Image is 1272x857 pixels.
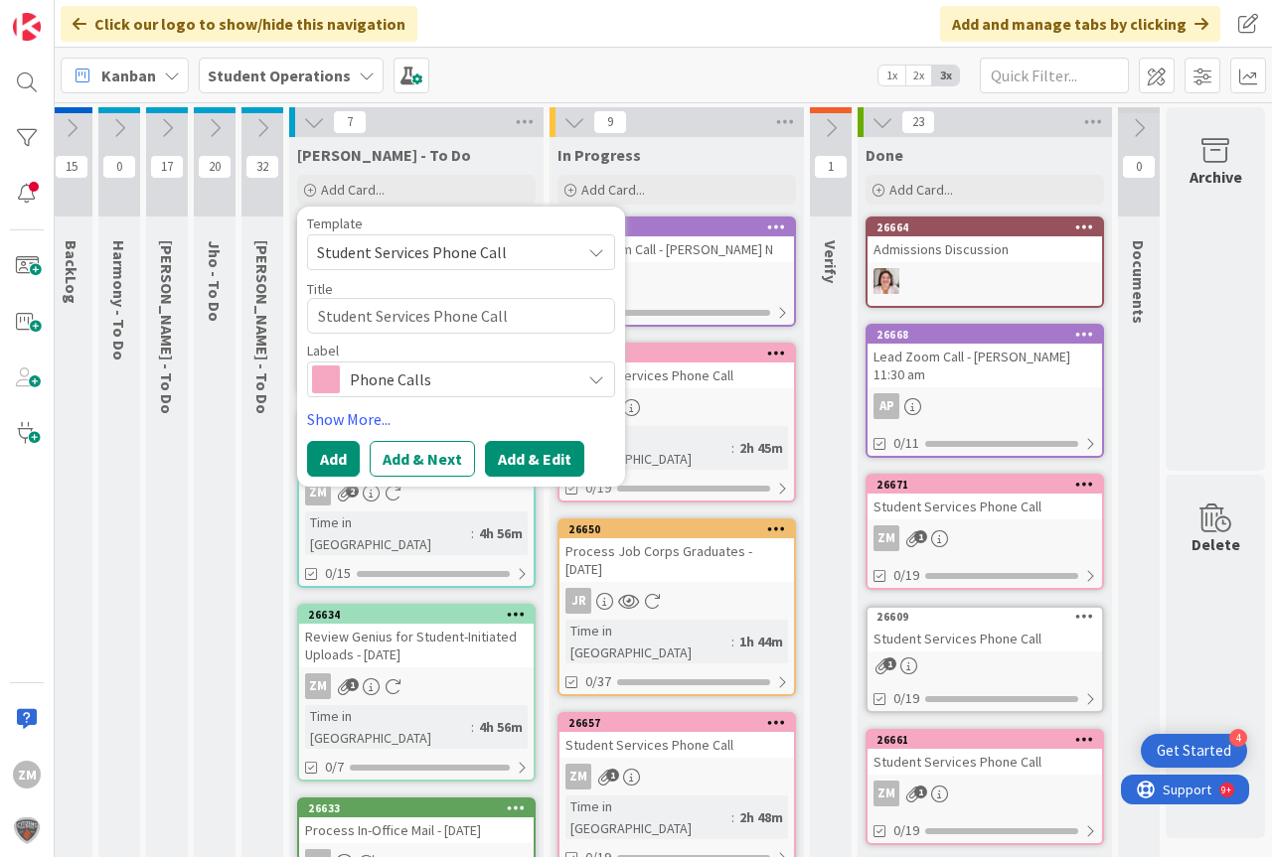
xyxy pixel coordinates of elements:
[297,410,536,588] a: 26641Process LOA Forms / Requests / Returns - [DATE]ZMTime in [GEOGRAPHIC_DATA]:4h 56m0/15
[299,480,534,505] div: ZM
[866,216,1104,308] a: 26664Admissions DiscussionEW
[883,657,896,670] span: 1
[868,749,1102,775] div: Student Services Phone Call
[568,220,794,234] div: 26672
[874,393,899,419] div: AP
[868,608,1102,626] div: 26609
[559,345,794,362] div: 26658
[157,240,177,414] span: Emilie - To Do
[307,298,615,334] textarea: Student Services Phone Call
[559,714,794,732] div: 26657
[1141,734,1247,768] div: Open Get Started checklist, remaining modules: 4
[333,110,367,134] span: 7
[901,110,935,134] span: 23
[565,588,591,614] div: JR
[1190,165,1242,189] div: Archive
[874,525,899,551] div: ZM
[325,757,344,778] span: 0/7
[878,66,905,85] span: 1x
[557,518,796,696] a: 26650Process Job Corps Graduates - [DATE]JRTime in [GEOGRAPHIC_DATA]:1h 44m0/37
[593,110,627,134] span: 9
[559,218,794,236] div: 26672
[868,326,1102,387] div: 26668Lead Zoom Call - [PERSON_NAME] 11:30 am
[305,480,331,505] div: ZM
[1229,729,1247,747] div: 4
[821,240,841,283] span: Verify
[565,620,731,663] div: Time in [GEOGRAPHIC_DATA]
[734,437,788,459] div: 2h 45m
[150,155,184,179] span: 17
[868,494,1102,519] div: Student Services Phone Call
[13,761,41,788] div: ZM
[866,729,1104,845] a: 26661Student Services Phone CallZM0/19
[731,631,734,652] span: :
[299,606,534,624] div: 26634
[868,525,1102,551] div: ZM
[346,485,359,498] span: 2
[565,795,731,839] div: Time in [GEOGRAPHIC_DATA]
[568,716,794,730] div: 26657
[559,362,794,388] div: Student Services Phone Call
[305,673,331,699] div: ZM
[1122,155,1156,179] span: 0
[245,155,279,179] span: 32
[868,476,1102,519] div: 26671Student Services Phone Call
[321,181,385,199] span: Add Card...
[307,441,360,477] button: Add
[876,478,1102,492] div: 26671
[868,476,1102,494] div: 26671
[13,13,41,41] img: Visit kanbanzone.com
[868,626,1102,651] div: Student Services Phone Call
[914,786,927,798] span: 1
[876,328,1102,342] div: 26668
[42,3,90,27] span: Support
[557,343,796,502] a: 26658Student Services Phone CallZMTime in [GEOGRAPHIC_DATA]:2h 45m0/19
[299,799,534,843] div: 26633Process In-Office Mail - [DATE]
[866,324,1104,458] a: 26668Lead Zoom Call - [PERSON_NAME] 11:30 amAP0/11
[980,58,1129,93] input: Quick Filter...
[559,268,794,294] div: AP
[559,588,794,614] div: JR
[868,218,1102,236] div: 26664
[307,280,333,298] label: Title
[61,6,417,42] div: Click our logo to show/hide this navigation
[55,155,88,179] span: 15
[13,816,41,844] img: avatar
[866,145,903,165] span: Done
[914,530,927,543] span: 1
[102,155,136,179] span: 0
[876,610,1102,624] div: 26609
[868,268,1102,294] div: EW
[734,806,788,828] div: 2h 48m
[565,426,731,470] div: Time in [GEOGRAPHIC_DATA]
[893,433,919,454] span: 0/11
[868,218,1102,262] div: 26664Admissions Discussion
[868,731,1102,775] div: 26661Student Services Phone Call
[893,688,919,709] span: 0/19
[606,769,619,782] span: 1
[485,441,584,477] button: Add & Edit
[346,678,359,691] span: 1
[350,365,570,393] span: Phone Calls
[559,520,794,538] div: 26650
[208,66,351,85] b: Student Operations
[1157,741,1231,761] div: Get Started
[568,522,794,536] div: 26650
[297,145,471,165] span: Zaida - To Do
[471,522,474,544] span: :
[866,474,1104,590] a: 26671Student Services Phone CallZM0/19
[559,714,794,758] div: 26657Student Services Phone Call
[559,218,794,262] div: 26672Lead Zoom Call - [PERSON_NAME] N
[1129,240,1149,324] span: Documents
[731,437,734,459] span: :
[325,563,351,584] span: 0/15
[198,155,232,179] span: 20
[876,733,1102,747] div: 26661
[307,344,339,357] span: Label
[252,240,272,414] span: Amanda - To Do
[868,236,1102,262] div: Admissions Discussion
[308,608,534,622] div: 26634
[559,345,794,388] div: 26658Student Services Phone Call
[585,671,611,692] span: 0/37
[940,6,1220,42] div: Add and manage tabs by clicking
